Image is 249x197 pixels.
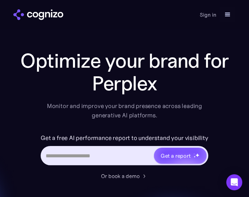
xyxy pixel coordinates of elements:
[200,11,216,19] a: Sign in
[41,133,208,143] label: Get a free AI performance report to understand your visibility
[226,174,242,190] div: Open Intercom Messenger
[194,156,196,158] img: star
[43,101,207,120] div: Monitor and improve your brand presence across leading generative AI platforms.
[153,147,207,164] a: Get a reportstarstarstar
[13,9,63,20] a: home
[101,172,140,180] div: Or book a demo
[194,153,195,154] img: star
[220,7,236,23] div: menu
[161,152,191,160] div: Get a report
[41,133,208,169] form: Hero URL Input Form
[13,9,63,20] img: cognizo logo
[20,49,229,72] h1: Optimize your brand for
[101,172,148,180] a: Or book a demo
[195,153,200,157] img: star
[20,72,229,96] div: Perplex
